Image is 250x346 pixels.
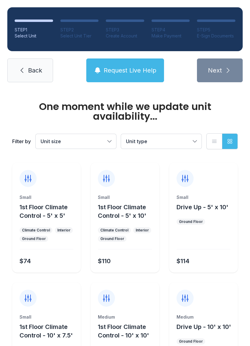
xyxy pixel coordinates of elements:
[98,314,152,320] div: Medium
[179,219,203,224] div: Ground Floor
[126,138,147,144] span: Unit type
[98,203,157,220] button: 1st Floor Climate Control - 5' x 10'
[20,194,73,200] div: Small
[20,323,78,340] button: 1st Floor Climate Control - 10' x 7.5'
[197,27,235,33] div: STEP 5
[197,33,235,39] div: E-Sign Documents
[60,33,99,39] div: Select Unit Tier
[15,27,53,33] div: STEP 1
[177,314,230,320] div: Medium
[12,102,238,121] div: One moment while we update unit availability...
[152,27,190,33] div: STEP 4
[22,228,50,233] div: Climate Control
[98,257,111,265] div: $110
[98,323,149,339] span: 1st Floor Climate Control - 10' x 10'
[136,228,149,233] div: Interior
[20,323,73,339] span: 1st Floor Climate Control - 10' x 7.5'
[152,33,190,39] div: Make Payment
[20,257,31,265] div: $74
[106,27,144,33] div: STEP 3
[98,323,157,340] button: 1st Floor Climate Control - 10' x 10'
[12,138,31,145] div: Filter by
[20,203,68,219] span: 1st Floor Climate Control - 5' x 5'
[121,134,202,149] button: Unit type
[177,257,189,265] div: $114
[28,66,42,75] span: Back
[41,138,61,144] span: Unit size
[98,194,152,200] div: Small
[177,203,228,211] span: Drive Up - 5' x 10'
[36,134,116,149] button: Unit size
[208,66,222,75] span: Next
[177,194,230,200] div: Small
[100,236,124,241] div: Ground Floor
[98,203,146,219] span: 1st Floor Climate Control - 5' x 10'
[20,203,78,220] button: 1st Floor Climate Control - 5' x 5'
[100,228,128,233] div: Climate Control
[177,323,231,330] span: Drive Up - 10' x 10'
[179,339,203,344] div: Ground Floor
[57,228,70,233] div: Interior
[22,236,46,241] div: Ground Floor
[15,33,53,39] div: Select Unit
[104,66,156,75] span: Request Live Help
[20,314,73,320] div: Small
[177,323,231,331] button: Drive Up - 10' x 10'
[60,27,99,33] div: STEP 2
[106,33,144,39] div: Create Account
